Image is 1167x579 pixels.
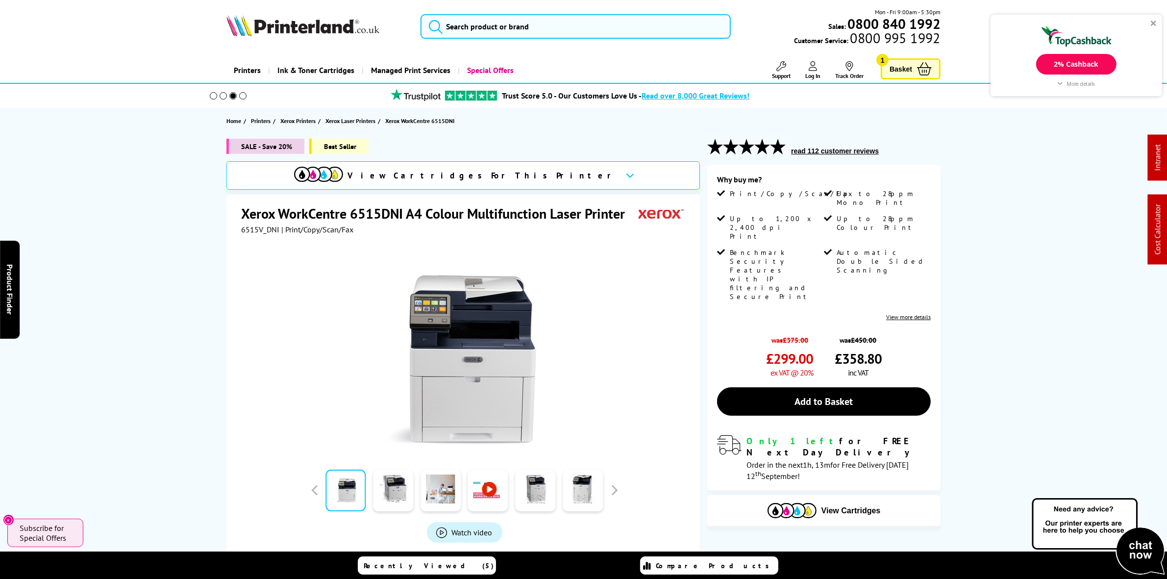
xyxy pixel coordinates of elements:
span: was [835,330,882,345]
span: View Cartridges [821,506,881,515]
span: inc VAT [848,368,869,378]
span: Home [226,116,241,126]
span: £358.80 [835,350,882,368]
span: 1 [876,54,889,66]
span: Benchmark Security Features with IP filtering and Secure Print [730,248,822,301]
a: Recently Viewed (5) [358,556,496,575]
span: was [766,330,813,345]
span: Best Seller [309,139,369,154]
img: trustpilot rating [445,91,497,101]
span: Watch video [452,528,493,537]
span: View Cartridges For This Printer [348,170,618,181]
h1: Xerox WorkCentre 6515DNI A4 Colour Multifunction Laser Printer [241,204,635,223]
div: modal_delivery [717,435,931,480]
a: View more details [886,313,931,321]
a: Printerland Logo [226,15,408,38]
a: Ink & Toner Cartridges [268,58,362,83]
button: read 112 customer reviews [788,147,882,155]
span: Xerox Printers [280,116,316,126]
span: Only 1 left [746,435,839,447]
strike: £450.00 [851,335,876,345]
span: Log In [805,72,820,79]
span: | Print/Copy/Scan/Fax [281,225,353,234]
span: 0800 995 1992 [849,33,941,43]
button: View Cartridges [715,503,933,519]
a: Compare Products [640,556,778,575]
strike: £375.00 [783,335,808,345]
a: Cost Calculator [1153,204,1163,255]
span: 6515V_DNI [241,225,279,234]
a: 0800 840 1992 [846,19,941,28]
span: Basket [890,62,912,76]
a: Special Offers [458,58,521,83]
span: Xerox Laser Printers [325,116,375,126]
div: Why buy me? [717,175,931,189]
span: £299.00 [766,350,813,368]
button: Close [3,514,14,526]
a: Support [772,61,791,79]
a: Xerox Laser Printers [325,116,378,126]
img: trustpilot rating [386,89,445,101]
a: Xerox WorkCentre 6515DNI [385,116,457,126]
span: Up to 28ppm Colour Print [837,214,929,232]
input: Search product or brand [421,14,730,39]
span: Recently Viewed (5) [364,561,495,570]
span: 1h, 13m [803,460,830,470]
a: Trust Score 5.0 - Our Customers Love Us -Read over 8,000 Great Reviews! [502,91,749,101]
img: Open Live Chat window [1030,497,1167,577]
img: Xerox [639,204,684,223]
img: Cartridges [768,503,817,518]
img: Printerland Logo [226,15,379,36]
span: ex VAT @ 20% [770,368,813,378]
a: Track Order [835,61,864,79]
span: Automatic Double Sided Scanning [837,248,929,275]
span: Up to 1,200 x 2,400 dpi Print [730,214,822,241]
img: Xerox WorkCentre 6515DNI [369,254,561,446]
a: Product_All_Videos [427,522,502,543]
a: Home [226,116,244,126]
span: Customer Service: [795,33,941,45]
span: Sales: [828,22,846,31]
span: Support [772,72,791,79]
span: Print/Copy/Scan/Fax [730,189,856,198]
img: cmyk-icon.svg [294,167,343,182]
a: Intranet [1153,145,1163,171]
span: Compare Products [656,561,775,570]
a: Managed Print Services [362,58,458,83]
a: Basket 1 [881,58,941,79]
span: Ink & Toner Cartridges [277,58,354,83]
span: Printers [251,116,271,126]
a: Printers [251,116,273,126]
div: for FREE Next Day Delivery [746,435,931,458]
a: Log In [805,61,820,79]
span: Up to 28ppm Mono Print [837,189,929,207]
span: Subscribe for Special Offers [20,523,74,543]
span: Xerox WorkCentre 6515DNI [385,116,454,126]
span: Read over 8,000 Great Reviews! [642,91,749,101]
sup: th [755,469,761,478]
span: Mon - Fri 9:00am - 5:30pm [875,7,941,17]
a: Add to Basket [717,387,931,416]
span: Order in the next for Free Delivery [DATE] 12 September! [746,460,909,481]
span: Product Finder [5,264,15,315]
a: Printers [226,58,268,83]
b: 0800 840 1992 [847,15,941,33]
span: SALE - Save 20% [226,139,304,154]
a: Xerox Printers [280,116,318,126]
